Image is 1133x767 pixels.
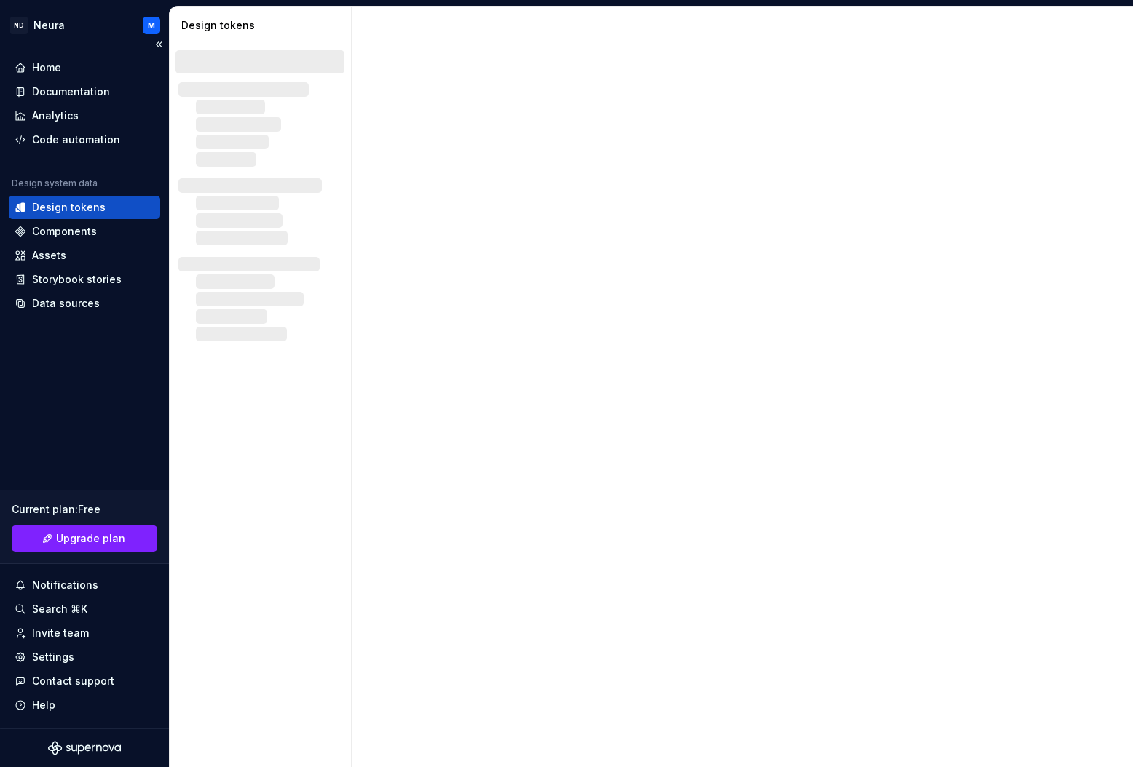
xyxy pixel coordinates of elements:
[32,674,114,688] div: Contact support
[149,34,169,55] button: Collapse sidebar
[32,650,74,664] div: Settings
[32,698,55,712] div: Help
[9,56,160,79] a: Home
[33,18,65,33] div: Neura
[9,128,160,151] a: Code automation
[9,196,160,219] a: Design tokens
[9,621,160,645] a: Invite team
[9,694,160,717] button: Help
[9,244,160,267] a: Assets
[32,108,79,123] div: Analytics
[56,531,125,546] span: Upgrade plan
[32,132,120,147] div: Code automation
[12,525,157,552] button: Upgrade plan
[32,84,110,99] div: Documentation
[9,573,160,597] button: Notifications
[32,248,66,263] div: Assets
[32,60,61,75] div: Home
[9,80,160,103] a: Documentation
[48,741,121,755] svg: Supernova Logo
[9,669,160,693] button: Contact support
[9,220,160,243] a: Components
[3,9,166,41] button: NDNeuraM
[32,272,122,287] div: Storybook stories
[9,645,160,669] a: Settings
[12,178,98,189] div: Design system data
[32,602,87,616] div: Search ⌘K
[9,268,160,291] a: Storybook stories
[32,296,100,311] div: Data sources
[10,17,28,34] div: ND
[181,18,345,33] div: Design tokens
[148,20,155,31] div: M
[32,626,89,640] div: Invite team
[9,597,160,621] button: Search ⌘K
[9,104,160,127] a: Analytics
[32,578,98,592] div: Notifications
[12,502,157,517] div: Current plan : Free
[32,224,97,239] div: Components
[9,292,160,315] a: Data sources
[32,200,106,215] div: Design tokens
